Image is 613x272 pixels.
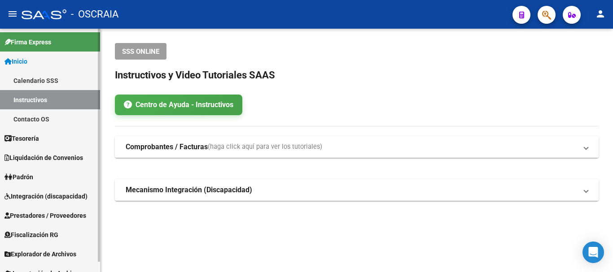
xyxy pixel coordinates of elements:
[595,9,606,19] mat-icon: person
[4,134,39,143] span: Tesorería
[4,230,58,240] span: Fiscalización RG
[126,185,252,195] strong: Mecanismo Integración (Discapacidad)
[4,172,33,182] span: Padrón
[4,249,76,259] span: Explorador de Archivos
[126,142,208,152] strong: Comprobantes / Facturas
[208,142,322,152] span: (haga click aquí para ver los tutoriales)
[4,191,88,201] span: Integración (discapacidad)
[4,153,83,163] span: Liquidación de Convenios
[115,136,599,158] mat-expansion-panel-header: Comprobantes / Facturas(haga click aquí para ver los tutoriales)
[115,67,599,84] h2: Instructivos y Video Tutoriales SAAS
[115,179,599,201] mat-expansion-panel-header: Mecanismo Integración (Discapacidad)
[582,242,604,263] div: Open Intercom Messenger
[115,95,242,115] a: Centro de Ayuda - Instructivos
[4,211,86,220] span: Prestadores / Proveedores
[122,47,159,56] span: SSS ONLINE
[4,37,51,47] span: Firma Express
[7,9,18,19] mat-icon: menu
[4,56,27,66] span: Inicio
[71,4,118,24] span: - OSCRAIA
[115,43,166,60] button: SSS ONLINE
